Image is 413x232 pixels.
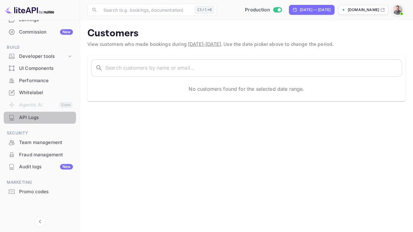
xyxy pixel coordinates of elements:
div: Commission [19,29,73,36]
a: Audit logsNew [4,161,76,172]
div: Team management [19,139,73,146]
div: Promo codes [19,188,73,195]
div: Team management [4,137,76,149]
div: Audit logs [19,163,73,170]
div: New [60,29,73,35]
div: Earnings [19,16,73,23]
input: Search customers by name or email... [105,59,402,77]
p: No customers found for the selected date range. [189,85,304,93]
div: API Logs [4,112,76,124]
span: Security [4,130,76,137]
img: LiteAPI logo [5,5,54,15]
a: CommissionNew [4,26,76,38]
div: New [60,164,73,170]
div: Performance [19,77,73,84]
div: Developer tools [19,53,67,60]
div: UI Components [19,65,73,72]
span: Production [245,6,270,14]
span: View customers who made bookings during . Use the date picker above to change the period. [87,41,334,48]
p: Customers [87,27,406,40]
p: [DOMAIN_NAME] [348,7,379,13]
div: Switch to Sandbox mode [243,6,284,14]
span: Marketing [4,179,76,186]
button: Collapse navigation [34,216,46,227]
div: Fraud management [4,149,76,161]
div: Fraud management [19,151,73,158]
a: Promo codes [4,186,76,197]
div: UI Components [4,62,76,74]
input: Search (e.g. bookings, documentation) [100,4,193,16]
a: UI Components [4,62,76,74]
a: Earnings [4,14,76,25]
div: Performance [4,75,76,87]
span: [DATE] - [DATE] [188,41,221,48]
div: API Logs [19,114,73,121]
div: Ctrl+K [195,6,214,14]
a: API Logs [4,112,76,123]
a: Performance [4,75,76,86]
a: Fraud management [4,149,76,160]
div: Whitelabel [4,87,76,99]
div: Earnings [4,14,76,26]
span: Build [4,44,76,51]
div: [DATE] — [DATE] [300,7,331,13]
img: Mikael Söderberg [393,5,403,15]
a: Whitelabel [4,87,76,98]
div: Whitelabel [19,89,73,96]
div: Developer tools [4,51,76,62]
div: Promo codes [4,186,76,198]
a: Team management [4,137,76,148]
